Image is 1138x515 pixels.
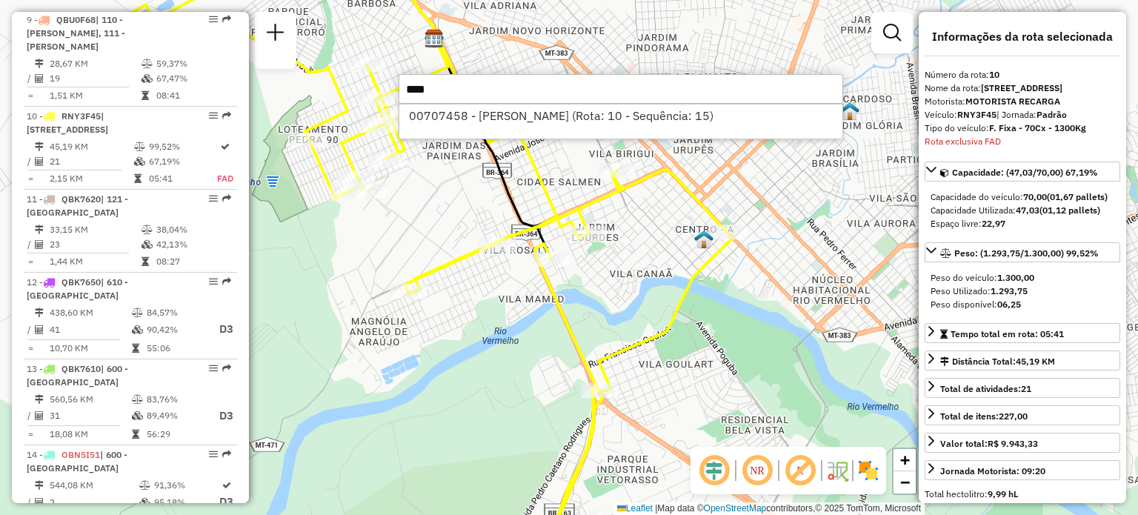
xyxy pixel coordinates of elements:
[877,18,907,47] a: Exibir filtros
[655,503,657,514] span: |
[156,88,230,103] td: 08:41
[139,481,150,490] i: % de utilização do peso
[925,68,1120,82] div: Número da rota:
[989,122,1086,133] strong: F. Fixa - 70Cx - 1300Kg
[132,395,143,404] i: % de utilização do peso
[940,437,1038,451] div: Valor total:
[425,29,444,48] img: CDD Rondonópolis
[954,247,1099,259] span: Peso: (1.293,75/1.300,00) 99,52%
[142,74,153,83] i: % de utilização da cubagem
[900,451,910,469] span: +
[617,503,653,514] a: Leaflet
[209,277,218,286] em: Opções
[996,109,1067,120] span: | Jornada:
[49,320,131,339] td: 41
[134,174,142,183] i: Tempo total em rota
[988,488,1018,499] strong: 9,99 hL
[1039,205,1100,216] strong: (01,12 pallets)
[132,430,139,439] i: Tempo total em rota
[931,204,1114,217] div: Capacidade Utilizada:
[696,453,732,488] span: Ocultar deslocamento
[49,71,141,86] td: 19
[27,493,34,511] td: /
[982,218,1005,229] strong: 22,97
[27,276,128,301] span: 12 -
[35,498,44,507] i: Total de Atividades
[61,193,101,205] span: QBK7620
[222,15,231,24] em: Rota exportada
[139,498,150,507] i: % de utilização da cubagem
[27,320,34,339] td: /
[35,157,44,166] i: Total de Atividades
[925,95,1120,108] div: Motorista:
[61,363,101,374] span: QBK7610
[35,481,44,490] i: Distância Total
[951,328,1064,339] span: Tempo total em rota: 05:41
[399,104,842,127] li: [object Object]
[27,71,34,86] td: /
[925,162,1120,182] a: Capacidade: (47,03/70,00) 67,19%
[825,459,849,482] img: Fluxo de ruas
[997,299,1021,310] strong: 06,25
[27,110,108,135] span: 10 -
[27,14,125,52] span: 9 -
[925,242,1120,262] a: Peso: (1.293,75/1.300,00) 99,52%
[156,56,230,71] td: 59,37%
[965,96,1060,107] strong: MOTORISTA RECARGA
[222,450,231,459] em: Rota exportada
[222,194,231,203] em: Rota exportada
[1047,191,1108,202] strong: (01,67 pallets)
[27,427,34,442] td: =
[35,308,44,317] i: Distância Total
[132,344,139,353] i: Tempo total em rota
[27,14,125,52] span: | 110 - [PERSON_NAME], 111 - [PERSON_NAME]
[989,69,999,80] strong: 10
[35,325,44,334] i: Total de Atividades
[134,157,145,166] i: % de utilização da cubagem
[49,254,141,269] td: 1,44 KM
[49,139,133,154] td: 45,19 KM
[27,407,34,425] td: /
[142,240,153,249] i: % de utilização da cubagem
[940,383,1031,394] span: Total de atividades:
[207,321,233,338] p: D3
[132,411,143,420] i: % de utilização da cubagem
[261,18,290,51] a: Nova sessão e pesquisa
[35,142,44,151] i: Distância Total
[894,471,916,494] a: Zoom out
[221,142,230,151] i: Rota otimizada
[957,109,996,120] strong: RNY3F45
[49,305,131,320] td: 438,60 KM
[925,265,1120,317] div: Peso: (1.293,75/1.300,00) 99,52%
[61,110,101,122] span: RNY3F45
[925,82,1120,95] div: Nome da rota:
[156,222,230,237] td: 38,04%
[27,363,128,388] span: | 600 - [GEOGRAPHIC_DATA]
[925,460,1120,480] a: Jornada Motorista: 09:20
[35,395,44,404] i: Distância Total
[49,392,131,407] td: 560,56 KM
[27,193,128,218] span: 11 -
[49,88,141,103] td: 1,51 KM
[49,493,139,511] td: 2
[940,465,1045,478] div: Jornada Motorista: 09:20
[739,453,775,488] span: Ocultar NR
[940,355,1055,368] div: Distância Total:
[1016,356,1055,367] span: 45,19 KM
[925,433,1120,453] a: Valor total:R$ 9.943,33
[148,139,217,154] td: 99,52%
[146,305,205,320] td: 84,57%
[142,225,153,234] i: % de utilização do peso
[931,217,1114,230] div: Espaço livre:
[146,427,205,442] td: 56:29
[952,167,1098,178] span: Capacidade: (47,03/70,00) 67,19%
[222,277,231,286] em: Rota exportada
[156,254,230,269] td: 08:27
[61,276,101,288] span: QBK7650
[142,91,149,100] i: Tempo total em rota
[216,171,234,186] td: FAD
[49,237,141,252] td: 23
[694,230,713,249] img: 120 UDC Light Centro A
[27,449,127,474] span: 14 -
[925,30,1120,44] h4: Informações da rota selecionada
